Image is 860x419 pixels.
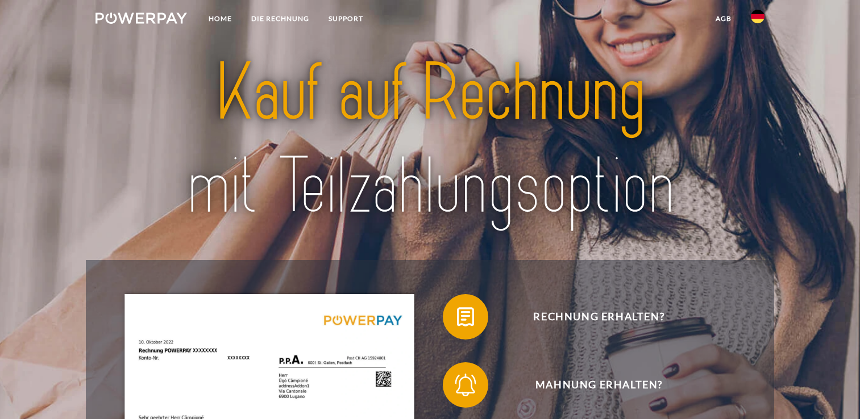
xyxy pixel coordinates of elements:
img: title-powerpay_de.svg [128,42,732,238]
img: logo-powerpay-white.svg [95,12,187,24]
a: SUPPORT [319,9,373,29]
img: qb_bell.svg [451,371,480,399]
a: DIE RECHNUNG [242,9,319,29]
span: Rechnung erhalten? [460,294,738,340]
img: de [751,10,765,23]
img: qb_bill.svg [451,303,480,331]
button: Rechnung erhalten? [443,294,738,340]
a: agb [706,9,741,29]
span: Mahnung erhalten? [460,362,738,408]
button: Mahnung erhalten? [443,362,738,408]
a: Home [199,9,242,29]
